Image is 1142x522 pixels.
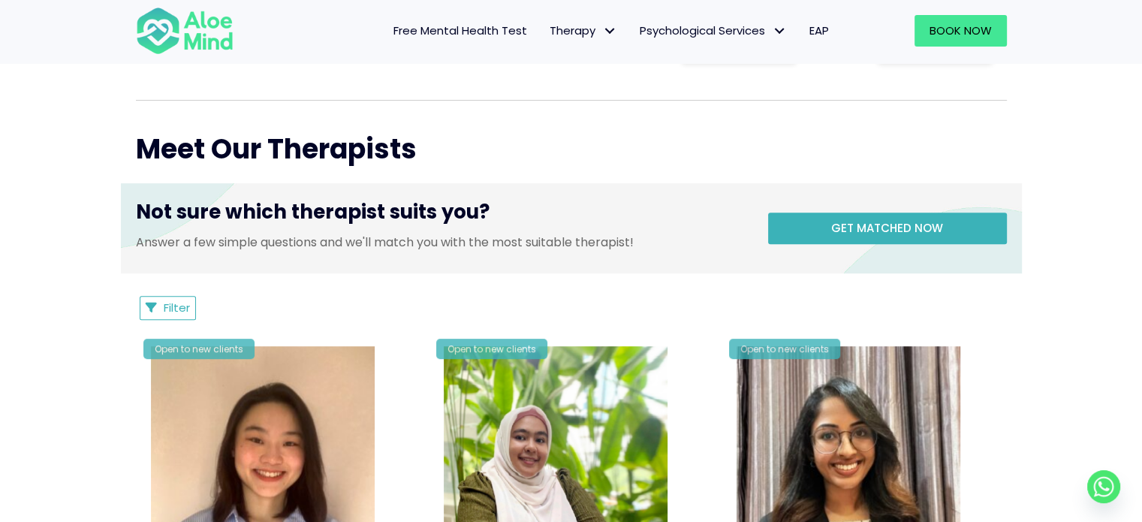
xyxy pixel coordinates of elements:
[393,23,527,38] span: Free Mental Health Test
[136,130,417,168] span: Meet Our Therapists
[1087,470,1120,503] a: Whatsapp
[136,198,746,233] h3: Not sure which therapist suits you?
[915,15,1007,47] a: Book Now
[382,15,538,47] a: Free Mental Health Test
[599,20,621,42] span: Therapy: submenu
[930,23,992,38] span: Book Now
[136,6,234,56] img: Aloe mind Logo
[164,300,190,315] span: Filter
[768,213,1007,244] a: Get matched now
[140,296,197,320] button: Filter Listings
[253,15,840,47] nav: Menu
[550,23,617,38] span: Therapy
[640,23,787,38] span: Psychological Services
[628,15,798,47] a: Psychological ServicesPsychological Services: submenu
[831,220,943,236] span: Get matched now
[769,20,791,42] span: Psychological Services: submenu
[538,15,628,47] a: TherapyTherapy: submenu
[143,339,255,359] div: Open to new clients
[798,15,840,47] a: EAP
[729,339,840,359] div: Open to new clients
[809,23,829,38] span: EAP
[436,339,547,359] div: Open to new clients
[136,234,746,251] p: Answer a few simple questions and we'll match you with the most suitable therapist!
